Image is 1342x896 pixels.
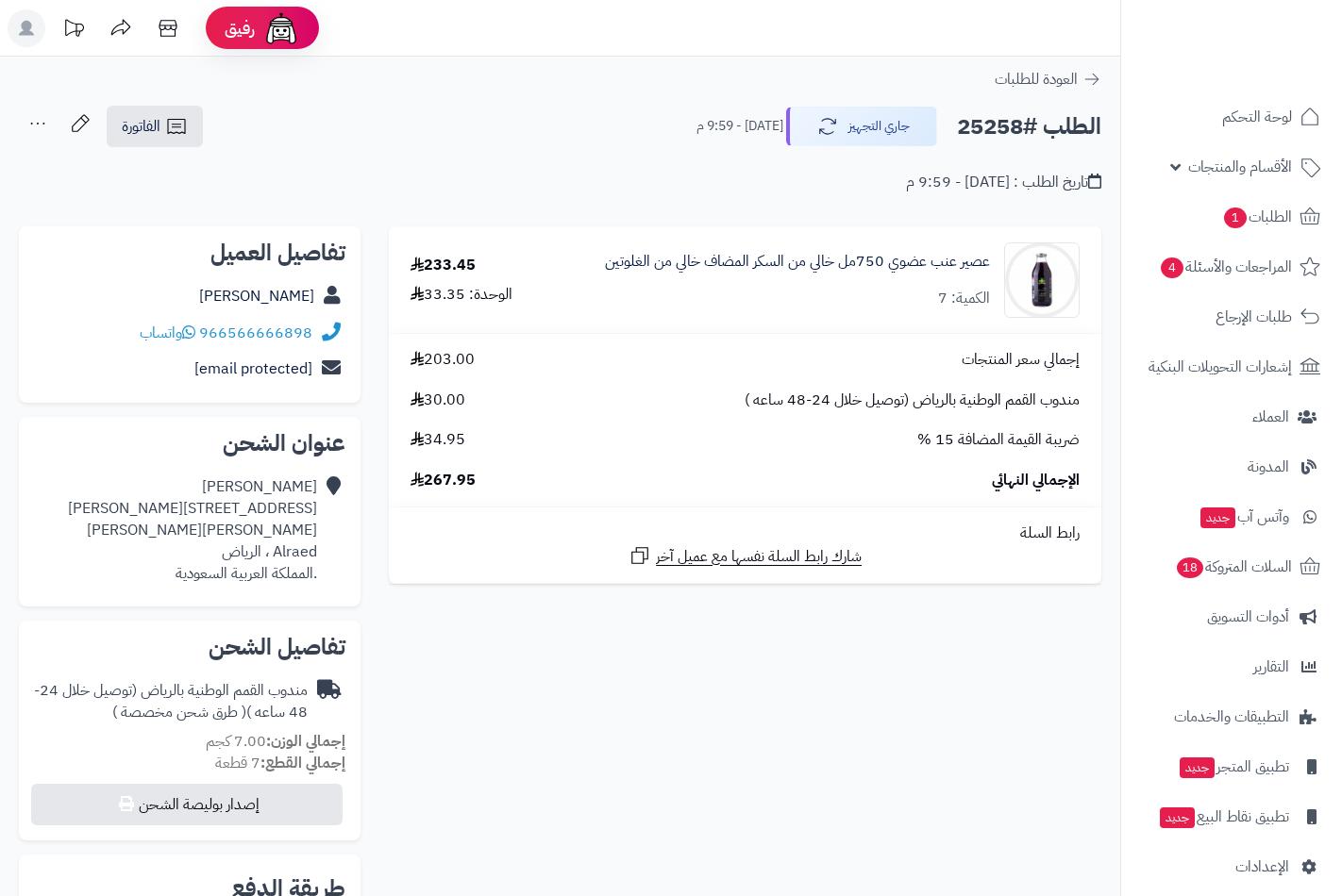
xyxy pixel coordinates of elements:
[745,390,1080,411] span: مندوب القمم الوطنية بالرياض (توصيل خلال 24-48 ساعه )
[962,349,1080,371] span: إجمالي سعر المنتجات
[1132,344,1331,390] a: إشعارات التحويلات البنكية
[1235,854,1289,880] span: الإعدادات
[122,115,160,138] span: الفاتورة
[1248,454,1289,480] span: المدونة
[1175,554,1292,580] span: السلات المتروكة
[995,68,1101,91] a: العودة للطلبات
[206,730,345,753] small: 7.00 كجم
[1207,604,1289,630] span: أدوات التسويق
[1132,544,1331,589] a: السلات المتروكة18
[1132,244,1331,290] a: المراجعات والأسئلة4
[112,701,246,723] span: ( طرق شحن مخصصة )
[938,288,990,309] div: الكمية: 7
[1005,242,1079,318] img: 1738007448-8024046245012-90x90.jpg
[199,285,314,307] a: [PERSON_NAME]
[34,432,345,455] h2: عنوان الشحن
[1174,704,1289,730] span: التطبيقات والخدمات
[1159,254,1292,280] span: المراجعات والأسئلة
[260,752,345,774] strong: إجمالي القطع:
[1216,304,1292,330] span: طلبات الإرجاع
[786,107,937,146] button: جاري التجهيز
[957,108,1101,146] h2: الطلب #25258
[266,730,345,753] strong: إجمالي الوزن:
[1149,354,1292,380] span: إشعارات التحويلات البنكية
[411,429,465,451] span: 34.95
[215,752,345,774] small: 7 قطعة
[1132,94,1331,140] a: لوحة التحكم
[199,322,312,344] a: 966566666898
[1132,194,1331,240] a: الطلبات1
[34,636,345,658] h2: تفاصيل الشحن
[1222,204,1292,230] span: الطلبات
[1188,154,1292,180] span: الأقسام والمنتجات
[411,390,465,411] span: 30.00
[262,9,300,47] img: ai-face.png
[140,322,195,344] a: واتساب
[1199,504,1289,530] span: وآتس آب
[1132,394,1331,440] a: العملاء
[992,470,1080,491] span: الإجمالي النهائي
[1132,294,1331,340] a: طلبات الإرجاع
[1180,757,1215,778] span: جديد
[194,357,312,380] a: [email protected]
[629,544,862,568] a: شارك رابط السلة نفسها مع عميل آخر
[34,241,345,264] h2: تفاصيل العميل
[31,784,343,825] button: إصدار بوليصة الشحن
[411,349,475,371] span: 203.00
[411,470,476,491] span: 267.95
[411,284,512,306] div: الوحدة: 33.35
[906,172,1101,193] div: تاريخ الطلب : [DATE] - 9:59 م
[1253,654,1289,680] span: التقارير
[396,523,1094,544] div: رابط السلة
[411,255,476,276] div: 233.45
[34,680,308,723] div: مندوب القمم الوطنية بالرياض (توصيل خلال 24-48 ساعه )
[696,117,783,136] small: [DATE] - 9:59 م
[917,429,1080,451] span: ضريبة القيمة المضافة 15 %
[1132,694,1331,739] a: التطبيقات والخدمات
[1132,844,1331,889] a: الإعدادات
[656,546,862,568] span: شارك رابط السلة نفسها مع عميل آخر
[1224,207,1247,228] span: 1
[1132,644,1331,689] a: التقارير
[1132,444,1331,489] a: المدونة
[1178,754,1289,780] span: تطبيق المتجر
[1160,807,1195,828] span: جديد
[225,17,255,40] span: رفيق
[1132,744,1331,789] a: تطبيق المتجرجديد
[1132,594,1331,639] a: أدوات التسويق
[1252,404,1289,430] span: العملاء
[1161,257,1183,278] span: 4
[1177,557,1203,578] span: 18
[1132,794,1331,839] a: تطبيق نقاط البيعجديد
[1158,804,1289,830] span: تطبيق نقاط البيع
[50,9,97,52] a: تحديثات المنصة
[1200,507,1235,528] span: جديد
[1132,494,1331,539] a: وآتس آبجديد
[34,476,317,584] div: [PERSON_NAME] [STREET_ADDRESS][PERSON_NAME][PERSON_NAME][PERSON_NAME] Alraed ، الرياض .المملكة ال...
[107,106,203,147] a: الفاتورة
[605,251,990,273] a: عصير عنب عضوي 750مل خالي من السكر المضاف خالي من الغلوتين
[1222,104,1292,130] span: لوحة التحكم
[995,68,1078,91] span: العودة للطلبات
